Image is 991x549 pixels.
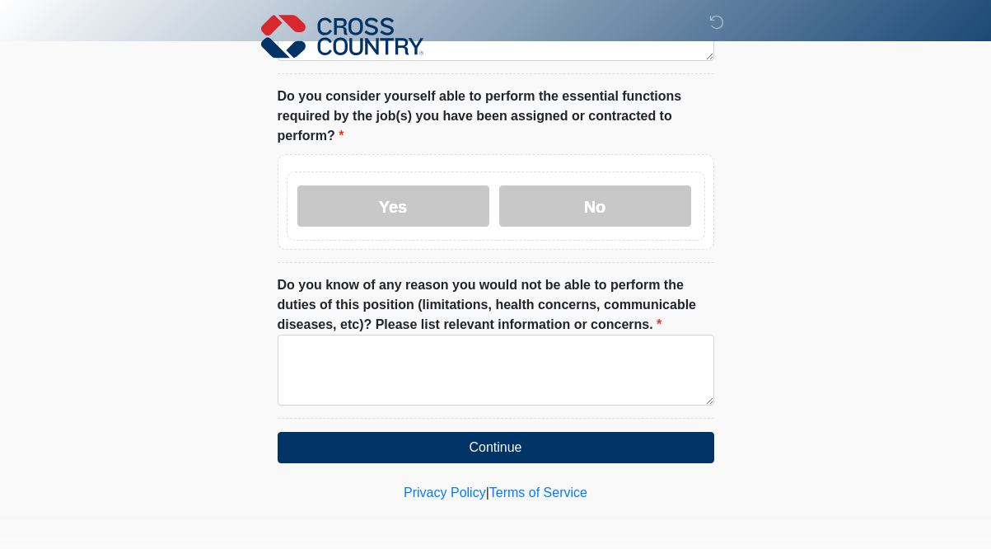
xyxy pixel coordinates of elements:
a: Terms of Service [489,486,587,500]
label: No [499,185,691,227]
button: Continue [278,432,714,463]
img: Cross Country Logo [261,12,424,60]
label: Yes [297,185,489,227]
a: | [486,486,489,500]
label: Do you consider yourself able to perform the essential functions required by the job(s) you have ... [278,87,714,146]
a: Privacy Policy [404,486,486,500]
label: Do you know of any reason you would not be able to perform the duties of this position (limitatio... [278,275,714,335]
